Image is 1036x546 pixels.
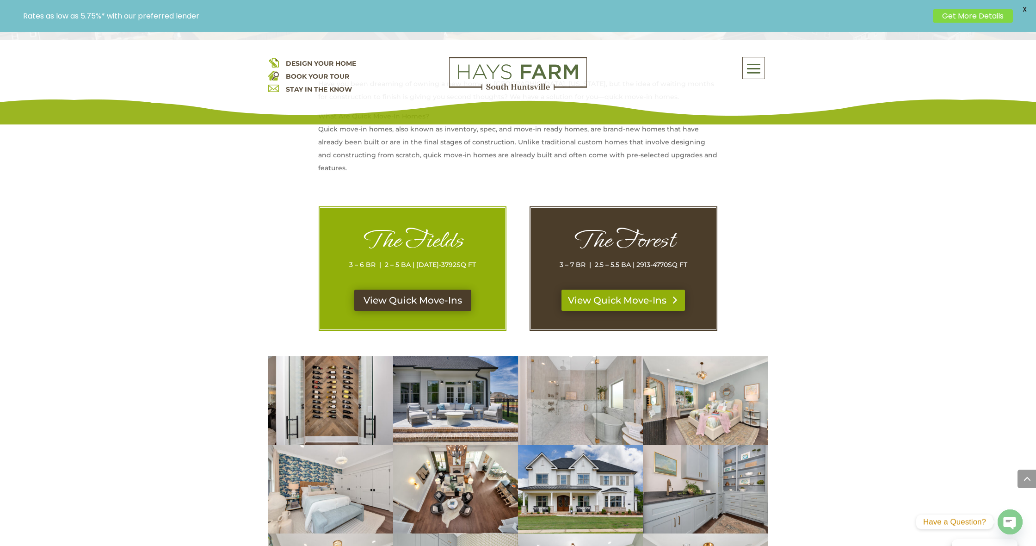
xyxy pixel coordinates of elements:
img: 2106-Forest-Gate-8-400x284.jpg [393,356,518,445]
a: STAY IN THE KNOW [286,85,352,93]
span: SQ FT [668,261,687,269]
img: 2106-Forest-Gate-79-400x284.jpg [393,445,518,534]
a: hays farm homes huntsville development [449,84,587,92]
img: 2106-Forest-Gate-82-400x284.jpg [643,356,768,445]
img: design your home [268,57,279,68]
a: View Quick Move-Ins [561,290,685,311]
img: Logo [449,57,587,90]
h1: The Fields [339,226,487,258]
a: View Quick Move-Ins [354,290,471,311]
p: 3 – 7 BR | 2.5 – 5.5 BA | 2913-4770 [549,258,697,271]
a: DESIGN YOUR HOME [286,59,356,68]
img: 2106-Forest-Gate-61-400x284.jpg [518,356,643,445]
img: hays farm homes [518,445,643,534]
a: BOOK YOUR TOUR [286,72,349,81]
img: 2106-Forest-Gate-52-400x284.jpg [643,445,768,534]
p: What Are Quick Move-In Homes? Quick move-in homes, also known as inventory, spec, and move-in rea... [318,110,718,181]
span: SQ FT [456,261,476,269]
span: 3 – 6 BR | 2 – 5 BA | [DATE]-3792 [349,261,456,269]
a: Get More Details [933,9,1013,23]
span: X [1017,2,1031,16]
img: 2106-Forest-Gate-81-400x284.jpg [268,445,393,534]
img: 2106-Forest-Gate-27-400x284.jpg [268,356,393,445]
h1: The Forest [549,226,697,258]
img: book your home tour [268,70,279,81]
p: Rates as low as 5.75%* with our preferred lender [23,12,928,20]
